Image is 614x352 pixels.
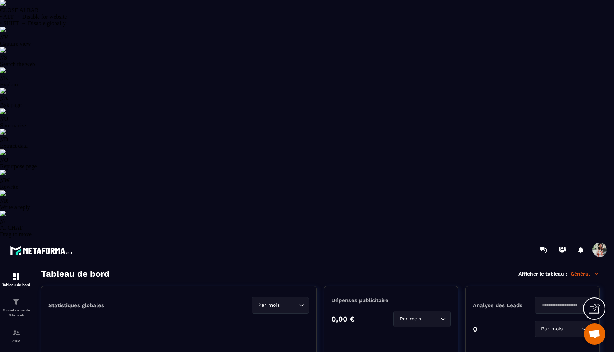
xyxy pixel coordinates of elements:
[2,283,31,287] p: Tableau de bord
[535,297,592,314] div: Search for option
[12,329,20,337] img: formation
[539,301,580,309] input: Search for option
[584,323,605,345] div: Ouvrir le chat
[331,315,355,323] p: 0,00 €
[398,315,423,323] span: Par mois
[41,269,110,279] h3: Tableau de bord
[571,271,600,277] p: Général
[2,308,31,318] p: Tunnel de vente Site web
[518,271,567,277] p: Afficher le tableau :
[2,323,31,348] a: formationformationCRM
[2,339,31,343] p: CRM
[473,302,532,309] p: Analyse des Leads
[12,297,20,306] img: formation
[564,325,580,333] input: Search for option
[12,272,20,281] img: formation
[473,325,478,333] p: 0
[535,321,592,337] div: Search for option
[10,244,75,257] img: logo
[256,301,281,309] span: Par mois
[252,297,309,314] div: Search for option
[2,267,31,292] a: formationformationTableau de bord
[423,315,439,323] input: Search for option
[393,311,451,327] div: Search for option
[48,302,104,309] p: Statistiques globales
[539,325,564,333] span: Par mois
[281,301,297,309] input: Search for option
[2,292,31,323] a: formationformationTunnel de vente Site web
[331,297,451,304] p: Dépenses publicitaire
